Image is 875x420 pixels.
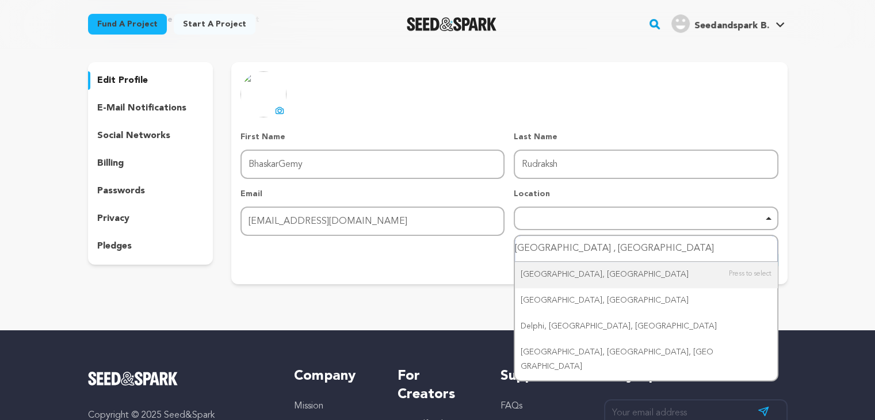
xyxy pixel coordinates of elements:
[97,129,170,143] p: social networks
[500,367,580,385] h5: Support
[44,68,103,75] div: Domain Overview
[88,71,213,90] button: edit profile
[671,14,690,33] img: user.png
[294,367,374,385] h5: Company
[514,150,778,179] input: Last Name
[88,372,178,385] img: Seed&Spark Logo
[240,150,505,179] input: First Name
[18,18,28,28] img: logo_orange.svg
[669,12,787,36] span: Seedandspark B.'s Profile
[88,182,213,200] button: passwords
[88,14,167,35] a: Fund a project
[294,402,323,411] a: Mission
[97,212,129,226] p: privacy
[32,18,56,28] div: v 4.0.25
[97,101,186,115] p: e-mail notifications
[97,239,132,253] p: pledges
[30,30,127,39] div: Domain: [DOMAIN_NAME]
[97,74,148,87] p: edit profile
[671,14,769,33] div: Seedandspark B.'s Profile
[515,314,777,339] div: Delphi, [GEOGRAPHIC_DATA], [GEOGRAPHIC_DATA]
[407,17,497,31] a: Seed&Spark Homepage
[240,131,505,143] p: First Name
[31,67,40,76] img: tab_domain_overview_orange.svg
[694,21,769,30] span: Seedandspark B.
[88,209,213,228] button: privacy
[97,184,145,198] p: passwords
[515,236,777,262] input: Start typing...
[514,131,778,143] p: Last Name
[500,402,522,411] a: FAQs
[514,188,778,200] p: Location
[515,339,777,380] div: [GEOGRAPHIC_DATA], [GEOGRAPHIC_DATA], [GEOGRAPHIC_DATA]
[515,288,777,314] div: [GEOGRAPHIC_DATA], [GEOGRAPHIC_DATA]
[515,262,777,288] div: [GEOGRAPHIC_DATA], [GEOGRAPHIC_DATA]
[97,156,124,170] p: billing
[407,17,497,31] img: Seed&Spark Logo Dark Mode
[88,127,213,145] button: social networks
[18,30,28,39] img: website_grey.svg
[88,154,213,173] button: billing
[398,367,477,404] h5: For Creators
[127,68,194,75] div: Keywords by Traffic
[88,237,213,255] button: pledges
[669,12,787,33] a: Seedandspark B.'s Profile
[114,67,124,76] img: tab_keywords_by_traffic_grey.svg
[240,188,505,200] p: Email
[240,207,505,236] input: Email
[88,99,213,117] button: e-mail notifications
[174,14,255,35] a: Start a project
[88,372,272,385] a: Seed&Spark Homepage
